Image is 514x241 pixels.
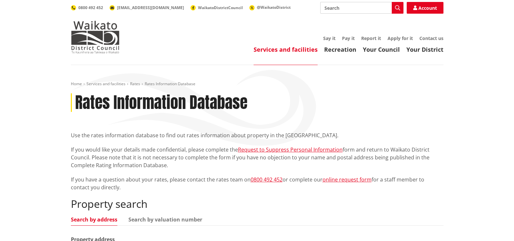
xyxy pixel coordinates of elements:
a: Recreation [324,46,356,53]
span: [EMAIL_ADDRESS][DOMAIN_NAME] [117,5,184,10]
a: Pay it [342,35,355,41]
a: 0800 492 452 [71,5,103,10]
img: Waikato District Council - Te Kaunihera aa Takiwaa o Waikato [71,21,120,53]
h1: Rates Information Database [75,93,247,112]
a: Request to Suppress Personal Information [238,146,343,153]
a: [EMAIL_ADDRESS][DOMAIN_NAME] [110,5,184,10]
a: Report it [361,35,381,41]
a: Services and facilities [86,81,125,87]
a: Search by address [71,217,117,222]
h2: Property search [71,198,443,210]
span: @WaikatoDistrict [257,5,291,10]
a: Search by valuation number [128,217,202,222]
span: 0800 492 452 [78,5,103,10]
a: 0800 492 452 [251,176,283,183]
p: Use the rates information database to find out rates information about property in the [GEOGRAPHI... [71,131,443,139]
nav: breadcrumb [71,81,443,87]
p: If you have a question about your rates, please contact the rates team on or complete our for a s... [71,176,443,191]
a: WaikatoDistrictCouncil [191,5,243,10]
a: Your Council [363,46,400,53]
a: Home [71,81,82,87]
a: Services and facilities [254,46,318,53]
input: Search input [320,2,403,14]
a: Contact us [419,35,443,41]
span: WaikatoDistrictCouncil [198,5,243,10]
a: online request form [323,176,372,183]
a: Account [407,2,443,14]
a: Your District [406,46,443,53]
p: If you would like your details made confidential, please complete the form and return to Waikato ... [71,146,443,169]
a: Say it [323,35,336,41]
a: Rates [130,81,140,87]
a: Apply for it [388,35,413,41]
span: Rates Information Database [145,81,195,87]
a: @WaikatoDistrict [249,5,291,10]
